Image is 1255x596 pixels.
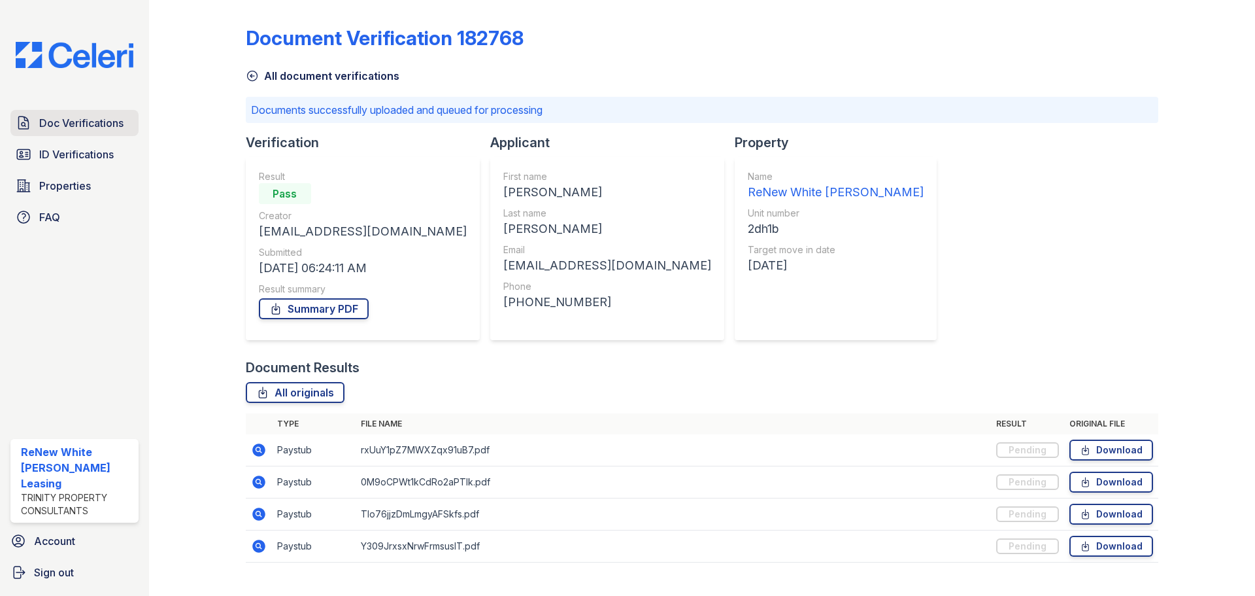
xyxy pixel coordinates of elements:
a: All document verifications [246,68,399,84]
a: Download [1069,504,1153,525]
div: ReNew White [PERSON_NAME] [748,183,924,202]
a: Account [5,528,144,554]
a: Summary PDF [259,298,369,319]
td: Y309JrxsxNrwFrmsuslT.pdf [356,531,991,563]
th: File name [356,413,991,434]
td: rxUuY1pZ7MWXZqx91uB7.pdf [356,434,991,466]
img: CE_Logo_Blue-a8612792a0a2168367f1c8372b55b34899dd931a85d93a1a3d3e32e68fde9ad4.png [5,42,144,68]
div: Unit number [748,207,924,220]
a: Doc Verifications [10,110,139,136]
a: FAQ [10,204,139,230]
th: Result [991,413,1064,434]
div: 2dh1b [748,220,924,238]
span: ID Verifications [39,147,114,162]
a: Download [1069,440,1153,461]
div: Pending [996,442,1059,458]
div: Pending [996,538,1059,554]
a: All originals [246,382,344,403]
div: Pending [996,506,1059,522]
div: [DATE] 06:24:11 AM [259,259,467,277]
div: [PERSON_NAME] [503,183,711,202]
a: Properties [10,173,139,199]
td: TIo76jjzDmLmgyAFSkfs.pdf [356,499,991,531]
a: Name ReNew White [PERSON_NAME] [748,170,924,202]
p: Documents successfully uploaded and queued for processing [251,102,1153,118]
div: Verification [246,133,490,152]
td: Paystub [272,531,356,563]
div: Pass [259,183,311,204]
div: Creator [259,209,467,222]
div: Result [259,170,467,183]
td: Paystub [272,466,356,499]
div: Applicant [490,133,735,152]
span: FAQ [39,209,60,225]
span: Account [34,533,75,549]
div: Property [735,133,947,152]
span: Doc Verifications [39,115,124,131]
div: [EMAIL_ADDRESS][DOMAIN_NAME] [503,256,711,275]
a: Download [1069,536,1153,557]
td: Paystub [272,434,356,466]
div: Document Verification 182768 [246,26,524,50]
div: ReNew White [PERSON_NAME] Leasing [21,444,133,491]
div: Result summary [259,283,467,296]
a: ID Verifications [10,141,139,167]
a: Sign out [5,559,144,586]
span: Sign out [34,565,74,580]
a: Download [1069,472,1153,493]
div: Last name [503,207,711,220]
div: [DATE] [748,256,924,275]
div: Document Results [246,359,360,377]
div: [PERSON_NAME] [503,220,711,238]
div: [PHONE_NUMBER] [503,293,711,311]
div: Target move in date [748,243,924,256]
div: [EMAIL_ADDRESS][DOMAIN_NAME] [259,222,467,241]
th: Original file [1064,413,1158,434]
div: Submitted [259,246,467,259]
div: Phone [503,280,711,293]
div: Trinity Property Consultants [21,491,133,517]
td: Paystub [272,499,356,531]
div: First name [503,170,711,183]
div: Pending [996,474,1059,490]
div: Name [748,170,924,183]
div: Email [503,243,711,256]
span: Properties [39,178,91,194]
th: Type [272,413,356,434]
td: 0M9oCPWt1kCdRo2aPTlk.pdf [356,466,991,499]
